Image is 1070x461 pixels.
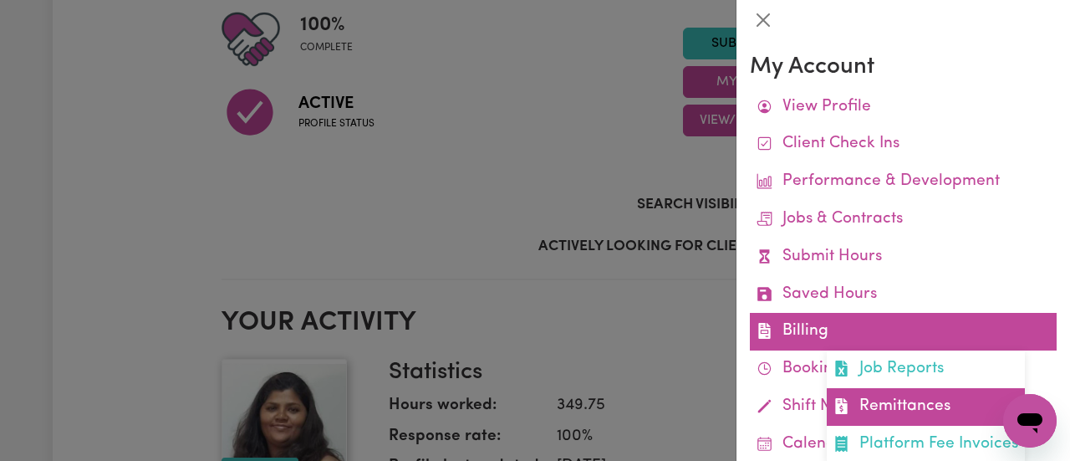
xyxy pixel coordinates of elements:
a: Bookings [750,351,1057,388]
a: Saved Hours [750,276,1057,314]
a: Performance & Development [750,163,1057,201]
h3: My Account [750,54,1057,82]
a: Shift Notes [750,388,1057,426]
a: Submit Hours [750,238,1057,276]
a: Client Check Ins [750,125,1057,163]
a: Job Reports [827,351,1025,388]
a: Remittances [827,388,1025,426]
iframe: Button to launch messaging window, conversation in progress [1003,394,1057,448]
button: Close [750,7,777,33]
a: Jobs & Contracts [750,201,1057,238]
a: BillingJob ReportsRemittancesPlatform Fee Invoices [750,313,1057,351]
a: View Profile [750,89,1057,126]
